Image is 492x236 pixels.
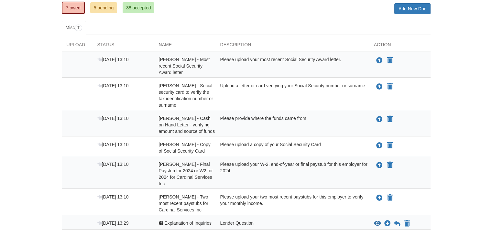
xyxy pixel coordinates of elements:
button: Upload Bradley Lmep - Social security card to verify the tax identification number or surname [376,82,383,91]
span: Explanation of Inquiries [164,220,212,226]
span: [PERSON_NAME] - Cash on Hand Letter - verifying amount and source of funds [159,116,215,134]
div: Action [369,41,431,51]
span: [PERSON_NAME] - Social security card to verify the tax identification number or surname [159,83,213,108]
span: [DATE] 13:10 [97,116,129,121]
a: Download Explanation of Inquiries [384,221,391,226]
a: Add New Doc [394,3,431,14]
span: [DATE] 13:10 [97,194,129,199]
button: View Explanation of Inquiries [374,220,381,227]
button: Upload Breanna Creekmore - Final Paystub for 2024 or W2 for 2024 for Cardinal Services Inc [376,161,383,169]
button: Upload Breanna Creekmore - Two most recent paystubs for Cardinal Services Inc [376,194,383,202]
div: Status [93,41,154,51]
button: Declare Bradley Lmep - Social security card to verify the tax identification number or surname no... [387,83,393,91]
button: Upload Bradley Lmep - Most recent Social Security Award letter [376,56,383,65]
button: Declare Breanna Creekmore - Copy of Social Security Card not applicable [387,142,393,149]
span: [DATE] 13:29 [97,220,129,226]
div: Upload a letter or card verifying your Social Security number or surname [215,82,369,108]
span: [PERSON_NAME] - Most recent Social Security Award letter [159,57,210,75]
div: Please upload your two most recent paystubs for this employer to verify your monthly income. [215,194,369,213]
div: Please upload your W-2, end-of-year or final paystub for this employer for 2024 [215,161,369,187]
div: Please upload your most recent Social Security Award letter. [215,56,369,76]
div: Lender Question [215,220,369,228]
a: 38 accepted [123,2,154,13]
div: Please upload a copy of your Social Security Card [215,141,369,154]
span: [DATE] 13:10 [97,83,129,88]
span: [PERSON_NAME] - Final Paystub for 2024 or W2 for 2024 for Cardinal Services Inc [159,162,213,186]
button: Declare Breanna Creekmore - Cash on Hand Letter - verifying amount and source of funds not applic... [387,115,393,123]
span: [DATE] 13:10 [97,162,129,167]
div: Upload [62,41,93,51]
a: 7 owed [62,2,85,14]
span: [DATE] 13:10 [97,57,129,62]
div: Name [154,41,215,51]
span: [PERSON_NAME] - Copy of Social Security Card [159,142,211,154]
div: Please provide where the funds came from [215,115,369,134]
button: Declare Breanna Creekmore - Two most recent paystubs for Cardinal Services Inc not applicable [387,194,393,202]
span: 7 [75,25,82,31]
button: Upload Breanna Creekmore - Cash on Hand Letter - verifying amount and source of funds [376,115,383,123]
span: [PERSON_NAME] - Two most recent paystubs for Cardinal Services Inc [159,194,208,212]
button: Declare Explanation of Inquiries not applicable [404,220,410,228]
button: Declare Breanna Creekmore - Final Paystub for 2024 or W2 for 2024 for Cardinal Services Inc not a... [387,161,393,169]
button: Declare Bradley Lmep - Most recent Social Security Award letter not applicable [387,57,393,64]
span: [DATE] 13:10 [97,142,129,147]
div: Description [215,41,369,51]
a: 5 pending [90,2,117,13]
a: Misc [62,21,86,35]
button: Upload Breanna Creekmore - Copy of Social Security Card [376,141,383,150]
